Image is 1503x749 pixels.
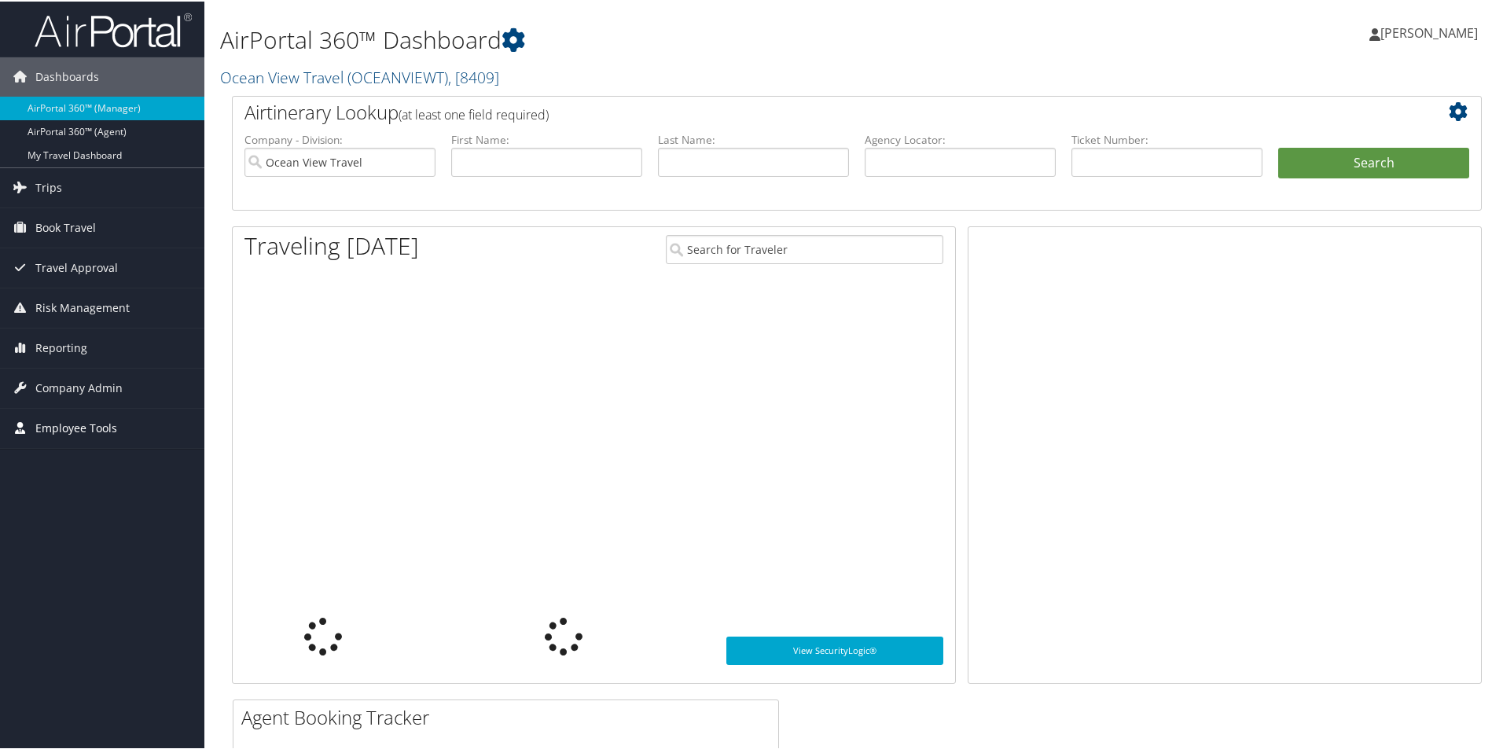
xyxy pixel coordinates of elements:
a: Ocean View Travel [220,65,499,86]
input: Search for Traveler [666,233,943,263]
label: Company - Division: [244,130,435,146]
h1: AirPortal 360™ Dashboard [220,22,1069,55]
span: (at least one field required) [399,105,549,122]
span: Trips [35,167,62,206]
span: Dashboards [35,56,99,95]
span: ( OCEANVIEWT ) [347,65,448,86]
span: [PERSON_NAME] [1380,23,1478,40]
h1: Traveling [DATE] [244,228,419,261]
span: Reporting [35,327,87,366]
span: Travel Approval [35,247,118,286]
button: Search [1278,146,1469,178]
h2: Airtinerary Lookup [244,97,1365,124]
a: [PERSON_NAME] [1369,8,1494,55]
label: Agency Locator: [865,130,1056,146]
label: First Name: [451,130,642,146]
span: Book Travel [35,207,96,246]
span: Risk Management [35,287,130,326]
img: airportal-logo.png [35,10,192,47]
label: Last Name: [658,130,849,146]
span: Employee Tools [35,407,117,446]
label: Ticket Number: [1071,130,1262,146]
span: Company Admin [35,367,123,406]
span: , [ 8409 ] [448,65,499,86]
a: View SecurityLogic® [726,635,943,663]
h2: Agent Booking Tracker [241,703,778,729]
